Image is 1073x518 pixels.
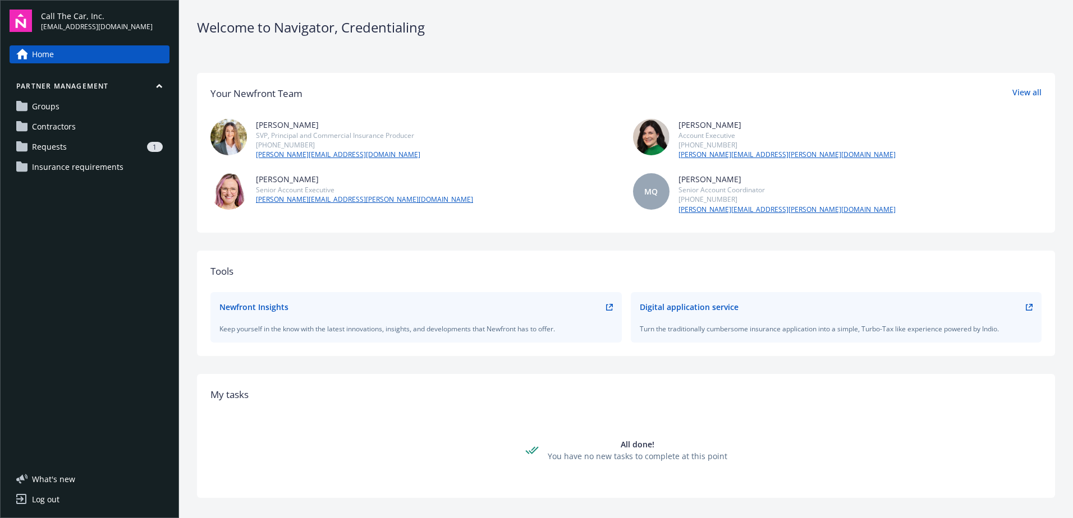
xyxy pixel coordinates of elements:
span: MQ [644,186,658,197]
div: [PERSON_NAME] [256,173,473,185]
a: [PERSON_NAME][EMAIL_ADDRESS][PERSON_NAME][DOMAIN_NAME] [678,150,896,160]
a: [PERSON_NAME][EMAIL_ADDRESS][PERSON_NAME][DOMAIN_NAME] [256,195,473,205]
span: Groups [32,98,59,115]
span: Insurance requirements [32,158,123,176]
div: Senior Account Executive [256,185,473,195]
div: Welcome to Navigator , Credentialing [197,18,1055,37]
div: [PHONE_NUMBER] [256,140,420,150]
div: [PHONE_NUMBER] [678,140,896,150]
div: Tools [210,264,1042,279]
div: Senior Account Coordinator [678,185,896,195]
div: [PHONE_NUMBER] [678,195,896,204]
span: Contractors [32,118,76,136]
div: Your Newfront Team [210,86,302,101]
button: Partner management [10,81,169,95]
div: Log out [32,491,59,508]
a: [PERSON_NAME][EMAIL_ADDRESS][PERSON_NAME][DOMAIN_NAME] [678,205,896,215]
div: My tasks [210,387,1042,402]
img: navigator-logo.svg [10,10,32,32]
div: [PERSON_NAME] [678,173,896,185]
span: What ' s new [32,473,75,485]
span: [EMAIL_ADDRESS][DOMAIN_NAME] [41,22,153,32]
span: Requests [32,138,67,156]
img: photo [633,119,670,155]
div: You have no new tasks to complete at this point [548,450,727,462]
a: [PERSON_NAME][EMAIL_ADDRESS][DOMAIN_NAME] [256,150,420,160]
div: Turn the traditionally cumbersome insurance application into a simple, Turbo-Tax like experience ... [640,324,1033,334]
div: [PERSON_NAME] [256,119,420,131]
a: Groups [10,98,169,115]
div: Account Executive [678,131,896,140]
img: photo [210,119,247,155]
a: Requests1 [10,138,169,156]
div: All done! [548,438,727,450]
button: Call The Car, Inc.[EMAIL_ADDRESS][DOMAIN_NAME] [41,10,169,32]
a: View all [1012,86,1042,101]
a: Home [10,45,169,63]
div: Digital application service [640,301,739,313]
div: Keep yourself in the know with the latest innovations, insights, and developments that Newfront h... [219,324,613,334]
span: Call The Car, Inc. [41,10,153,22]
a: Insurance requirements [10,158,169,176]
span: Home [32,45,54,63]
div: SVP, Principal and Commercial Insurance Producer [256,131,420,140]
button: What's new [10,473,93,485]
div: [PERSON_NAME] [678,119,896,131]
a: Contractors [10,118,169,136]
div: Newfront Insights [219,301,288,313]
div: 1 [147,142,163,152]
img: photo [210,173,247,210]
